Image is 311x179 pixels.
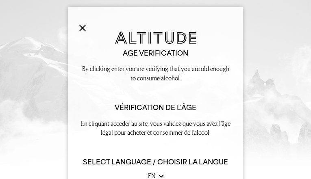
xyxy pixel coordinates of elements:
[79,157,232,167] h6: Select Language / Choisir la langue
[79,25,86,31] img: Close
[79,103,232,112] h2: Vérification de l'âge
[79,49,232,58] h2: Age verification
[79,64,232,82] p: By clicking enter you are verifying that you are old enough to consume alcohol.
[79,119,232,137] p: En cliquant accéder au site, vous validez que vous avez l’âge légal pour acheter et consommer de ...
[115,31,196,44] img: Altitude Gin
